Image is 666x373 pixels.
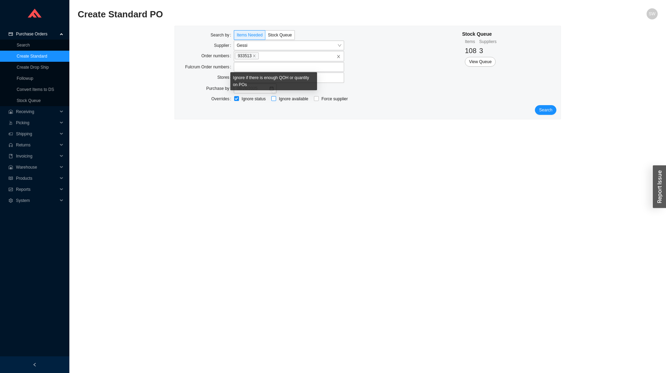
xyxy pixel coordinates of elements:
[239,95,268,102] span: Ignore status
[217,73,234,82] label: Stores
[336,54,341,59] span: close
[8,198,13,203] span: setting
[235,52,259,59] span: 933513
[17,98,41,103] a: Stock Queue
[17,87,54,92] a: Convert Items to DS
[465,38,476,45] div: Items
[185,62,234,72] label: Fulcrum Order numbers
[479,38,497,45] div: Suppliers
[16,151,58,162] span: Invoicing
[8,154,13,158] span: book
[16,162,58,173] span: Warehouse
[237,41,341,50] span: Gessi
[17,54,47,59] a: Create Standard
[33,363,37,367] span: left
[535,105,556,115] button: Search
[8,32,13,36] span: credit-card
[206,84,234,93] label: Purchase by
[260,52,265,60] input: 933513closeclose
[16,173,58,184] span: Products
[465,47,476,54] span: 108
[319,95,351,102] span: Force supplier
[465,57,496,67] button: View Queue
[8,176,13,180] span: read
[16,106,58,117] span: Receiving
[78,8,513,20] h2: Create Standard PO
[16,184,58,195] span: Reports
[8,143,13,147] span: customer-service
[16,128,58,139] span: Shipping
[211,94,234,104] label: Overrides
[16,117,58,128] span: Picking
[17,43,30,48] a: Search
[17,76,33,81] a: Followup
[8,187,13,192] span: fund
[17,65,49,70] a: Create Drop Ship
[253,54,256,58] span: close
[462,30,496,38] div: Stock Queue
[237,33,263,37] span: Items Needed
[539,107,552,113] span: Search
[16,195,58,206] span: System
[16,139,58,151] span: Returns
[649,8,655,19] span: SW
[276,95,311,102] span: Ignore available
[16,28,58,40] span: Purchase Orders
[230,72,317,90] div: Ignore if there is enough QOH or quantity on POs
[214,41,234,50] label: Supplier:
[479,47,483,54] span: 3
[211,30,234,40] label: Search by
[469,58,492,65] span: View Queue
[268,33,292,37] span: Stock Queue
[201,51,234,61] label: Order numbers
